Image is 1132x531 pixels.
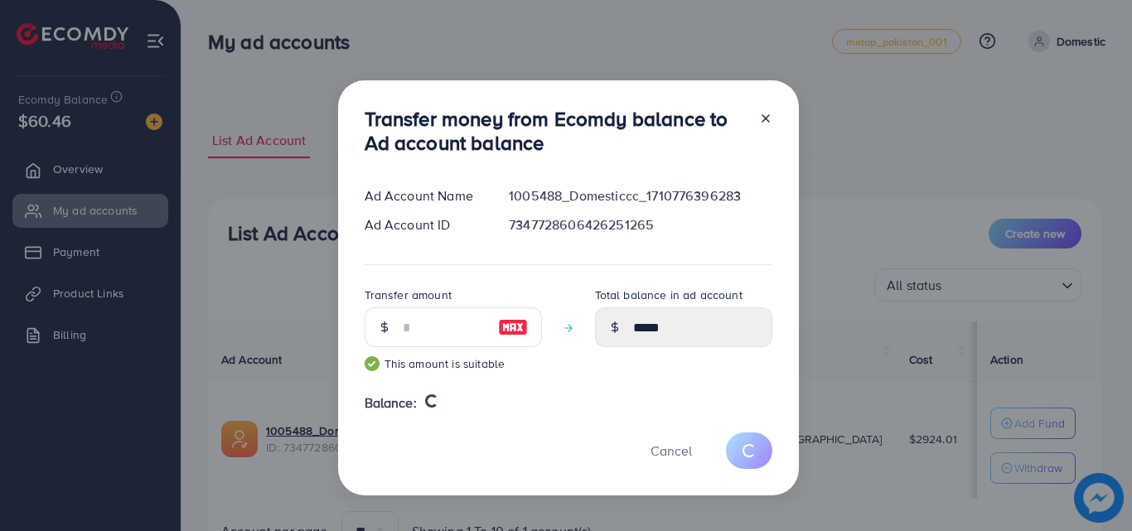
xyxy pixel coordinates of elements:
[365,287,452,303] label: Transfer amount
[651,442,692,460] span: Cancel
[351,215,496,234] div: Ad Account ID
[351,186,496,205] div: Ad Account Name
[630,432,713,468] button: Cancel
[365,356,380,371] img: guide
[365,393,417,413] span: Balance:
[496,186,785,205] div: 1005488_Domesticcc_1710776396283
[595,287,743,303] label: Total balance in ad account
[365,355,542,372] small: This amount is suitable
[498,317,528,337] img: image
[365,107,746,155] h3: Transfer money from Ecomdy balance to Ad account balance
[496,215,785,234] div: 7347728606426251265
